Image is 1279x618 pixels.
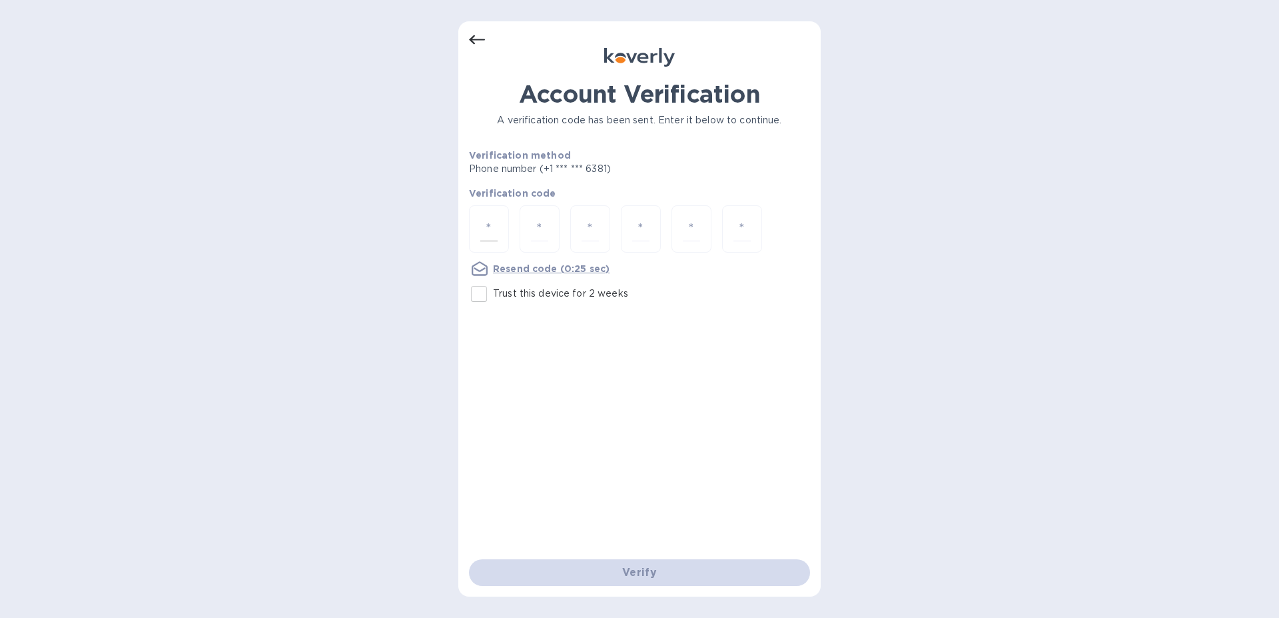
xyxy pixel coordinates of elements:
[493,287,628,301] p: Trust this device for 2 weeks
[469,187,810,200] p: Verification code
[469,162,713,176] p: Phone number (+1 *** *** 6381)
[469,80,810,108] h1: Account Verification
[493,263,610,274] u: Resend code (0:25 sec)
[469,150,571,161] b: Verification method
[469,113,810,127] p: A verification code has been sent. Enter it below to continue.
